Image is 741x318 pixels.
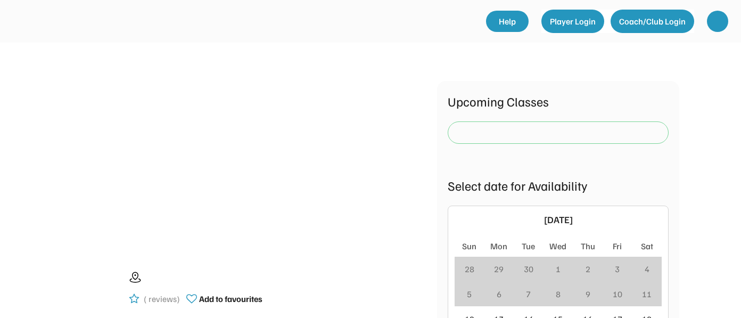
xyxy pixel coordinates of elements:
[524,263,533,275] div: 30
[465,263,474,275] div: 28
[581,240,595,252] div: Thu
[642,288,652,300] div: 11
[101,81,393,240] img: yH5BAEAAAAALAAAAAABAAEAAAIBRAA7
[586,288,590,300] div: 9
[712,16,723,27] img: yH5BAEAAAAALAAAAAABAAEAAAIBRAA7
[486,11,529,32] a: Help
[15,11,121,31] img: yH5BAEAAAAALAAAAAABAAEAAAIBRAA7
[448,176,669,195] div: Select date for Availability
[586,263,590,275] div: 2
[613,240,622,252] div: Fri
[641,240,653,252] div: Sat
[645,263,649,275] div: 4
[473,213,644,227] div: [DATE]
[467,288,472,300] div: 5
[497,288,501,300] div: 6
[541,10,604,33] button: Player Login
[526,288,531,300] div: 7
[144,292,180,305] div: ( reviews)
[494,263,504,275] div: 29
[613,288,622,300] div: 10
[199,292,262,305] div: Add to favourites
[556,263,561,275] div: 1
[615,263,620,275] div: 3
[448,92,669,111] div: Upcoming Classes
[67,262,120,315] img: yH5BAEAAAAALAAAAAABAAEAAAIBRAA7
[549,240,566,252] div: Wed
[490,240,507,252] div: Mon
[462,240,476,252] div: Sun
[611,10,694,33] button: Coach/Club Login
[556,288,561,300] div: 8
[522,240,535,252] div: Tue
